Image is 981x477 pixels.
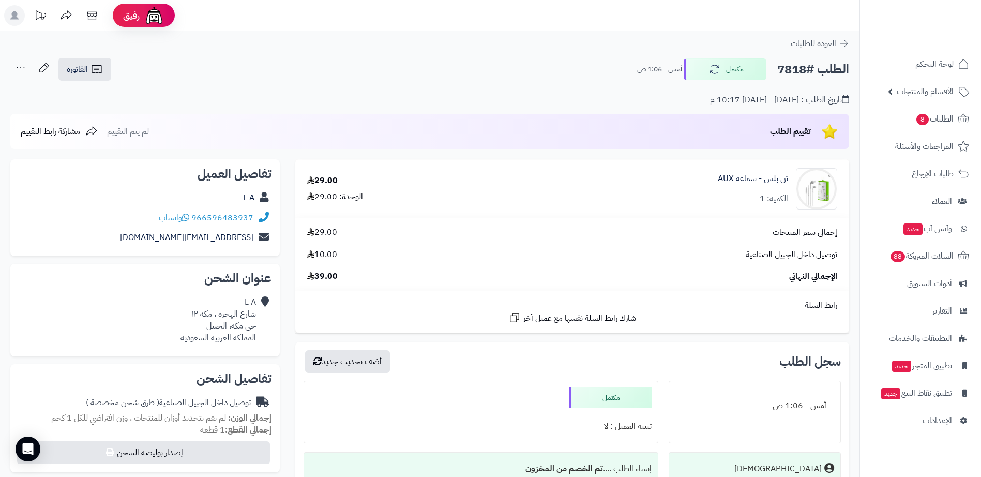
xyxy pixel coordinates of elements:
[903,223,923,235] span: جديد
[734,463,822,475] div: [DEMOGRAPHIC_DATA]
[777,59,849,80] h2: الطلب #7818
[21,125,98,138] a: مشاركة رابط التقييم
[916,113,929,126] span: 8
[895,139,954,154] span: المراجعات والأسئلة
[243,191,254,204] a: L A
[307,227,337,238] span: 29.00
[866,216,975,241] a: وآتس آبجديد
[51,412,226,424] span: لم تقم بتحديد أوزان للمنتجات ، وزن افتراضي للكل 1 كجم
[58,58,111,81] a: الفاتورة
[923,413,952,428] span: الإعدادات
[305,350,390,373] button: أضف تحديث جديد
[86,397,251,409] div: توصيل داخل الجبيل الصناعية
[866,271,975,296] a: أدوات التسويق
[912,167,954,181] span: طلبات الإرجاع
[915,57,954,71] span: لوحة التحكم
[310,416,652,437] div: تنبيه العميل : لا
[569,387,652,408] div: مكتمل
[19,272,271,285] h2: عنوان الشحن
[307,249,337,261] span: 10.00
[21,125,80,138] span: مشاركة رابط التقييم
[746,249,837,261] span: توصيل داخل الجبيل الصناعية
[180,296,256,344] div: L A شارع الهجره ، مكه ١٢ حي مكه، الجبيل المملكة العربية السعودية
[191,212,253,224] a: 966596483937
[911,11,971,33] img: logo-2.png
[866,134,975,159] a: المراجعات والأسئلة
[907,276,952,291] span: أدوات التسويق
[770,125,811,138] span: تقييم الطلب
[902,221,952,236] span: وآتس آب
[299,300,845,311] div: رابط السلة
[19,372,271,385] h2: تفاصيل الشحن
[881,388,900,399] span: جديد
[67,63,88,76] span: الفاتورة
[866,52,975,77] a: لوحة التحكم
[932,194,952,208] span: العملاء
[789,271,837,282] span: الإجمالي النهائي
[892,361,911,372] span: جديد
[889,331,952,346] span: التطبيقات والخدمات
[307,175,338,187] div: 29.00
[897,84,954,99] span: الأقسام والمنتجات
[866,353,975,378] a: تطبيق المتجرجديد
[779,355,841,368] h3: سجل الطلب
[866,299,975,323] a: التقارير
[718,173,788,185] a: تن بلس - سماعه AUX
[120,231,253,244] a: [EMAIL_ADDRESS][DOMAIN_NAME]
[144,5,164,26] img: ai-face.png
[307,191,363,203] div: الوحدة: 29.00
[307,271,338,282] span: 39.00
[866,189,975,214] a: العملاء
[890,250,906,263] span: 88
[27,5,53,28] a: تحديثات المنصة
[866,161,975,186] a: طلبات الإرجاع
[866,408,975,433] a: الإعدادات
[19,168,271,180] h2: تفاصيل العميل
[710,94,849,106] div: تاريخ الطلب : [DATE] - [DATE] 10:17 م
[675,396,834,416] div: أمس - 1:06 ص
[107,125,149,138] span: لم يتم التقييم
[508,311,636,324] a: شارك رابط السلة نفسها مع عميل آخر
[796,168,837,210] img: 1732538144-Slide8-90x90.JPG
[86,396,159,409] span: ( طرق شحن مخصصة )
[932,304,952,318] span: التقارير
[525,463,603,475] b: تم الخصم من المخزون
[16,437,40,461] div: Open Intercom Messenger
[760,193,788,205] div: الكمية: 1
[866,107,975,131] a: الطلبات8
[228,412,271,424] strong: إجمالي الوزن:
[866,326,975,351] a: التطبيقات والخدمات
[773,227,837,238] span: إجمالي سعر المنتجات
[637,64,682,74] small: أمس - 1:06 ص
[915,112,954,126] span: الطلبات
[791,37,836,50] span: العودة للطلبات
[880,386,952,400] span: تطبيق نقاط البيع
[866,244,975,269] a: السلات المتروكة88
[684,58,766,80] button: مكتمل
[159,212,189,224] a: واتساب
[123,9,140,22] span: رفيق
[200,424,271,436] small: 1 قطعة
[889,249,954,263] span: السلات المتروكة
[17,441,270,464] button: إصدار بوليصة الشحن
[523,312,636,324] span: شارك رابط السلة نفسها مع عميل آخر
[791,37,849,50] a: العودة للطلبات
[225,424,271,436] strong: إجمالي القطع:
[891,359,952,373] span: تطبيق المتجر
[866,381,975,406] a: تطبيق نقاط البيعجديد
